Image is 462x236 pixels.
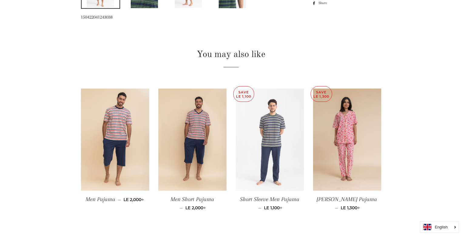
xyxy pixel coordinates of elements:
[86,196,116,203] span: Men Pajama
[124,197,144,202] span: LE 2,000
[81,48,381,61] h2: You may also like
[317,196,377,203] span: [PERSON_NAME] Pajama
[341,205,360,211] span: LE 1,300
[240,196,299,203] span: Short Sleeve Men Pajama
[186,205,206,211] span: LE 2,000
[158,191,227,216] a: Men Short Pajama — LE 2,000
[170,196,214,203] span: Men Short Pajama
[258,205,261,211] span: —
[335,205,339,211] span: —
[435,225,448,229] i: English
[180,205,183,211] span: —
[423,224,456,230] a: English
[313,191,381,216] a: [PERSON_NAME] Pajama — LE 1,300
[81,191,149,208] a: Men Pajama — LE 2,000
[81,14,113,20] span: 150422041243038
[236,191,304,216] a: Short Sleeve Men Pajama — LE 1,100
[118,197,121,202] span: —
[311,86,332,102] p: Save LE 1,300
[264,205,282,211] span: LE 1,100
[234,86,254,102] p: Save LE 1,100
